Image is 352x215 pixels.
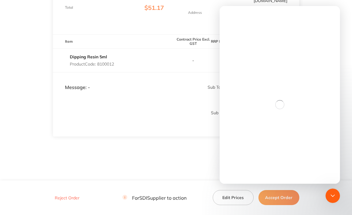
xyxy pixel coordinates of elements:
button: Accept Order [258,190,299,205]
button: Reject Order [53,195,81,201]
p: Sub Total Excl. GST [176,85,245,90]
span: $51.17 [144,4,164,11]
iframe: Intercom live chat [326,189,340,203]
p: - [176,58,210,63]
p: Sub Total ( 1 Items) [53,110,245,127]
td: Message: - [53,72,176,91]
iframe: Intercom live chat [220,6,340,184]
p: Address [188,11,202,15]
th: Contract Price Excl. GST [176,35,211,49]
a: Dipping Resin 5ml [70,54,107,60]
th: RRP Price Excl. GST [211,35,245,49]
p: Total [65,5,73,10]
p: % GST [53,96,245,100]
th: Item [53,35,176,49]
p: Product Code: 8100012 [70,62,114,66]
button: Edit Prices [213,190,254,205]
p: For SDI Supplier to action [122,195,187,201]
p: $46.52 [211,58,245,63]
